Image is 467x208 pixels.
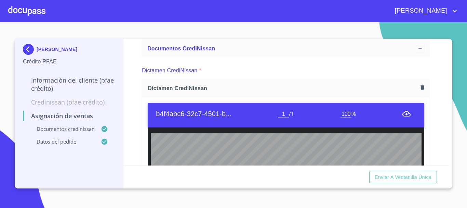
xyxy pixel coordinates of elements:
[23,58,115,66] p: Crédito PFAE
[23,44,37,55] img: Docupass spot blue
[37,47,77,52] p: [PERSON_NAME]
[289,110,294,118] span: / 1
[147,46,215,51] span: Documentos CrediNissan
[23,138,101,145] p: Datos del pedido
[148,85,418,92] span: Dictamen CrediNissan
[142,40,430,57] div: Documentos CrediNissan
[390,5,451,16] span: [PERSON_NAME]
[23,44,115,58] div: [PERSON_NAME]
[369,171,437,184] button: Enviar a Ventanilla única
[23,112,115,120] p: Asignación de Ventas
[375,173,431,182] span: Enviar a Ventanilla única
[142,66,197,75] p: Dictamen CrediNissan
[402,110,411,118] button: menu
[156,108,278,119] h6: b4f4abc6-32c7-4501-b...
[23,76,115,93] p: Información del cliente (PFAE crédito)
[390,5,459,16] button: account of current user
[23,125,101,132] p: Documentos CrediNissan
[23,98,115,106] p: Credinissan (PFAE crédito)
[351,110,356,118] span: %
